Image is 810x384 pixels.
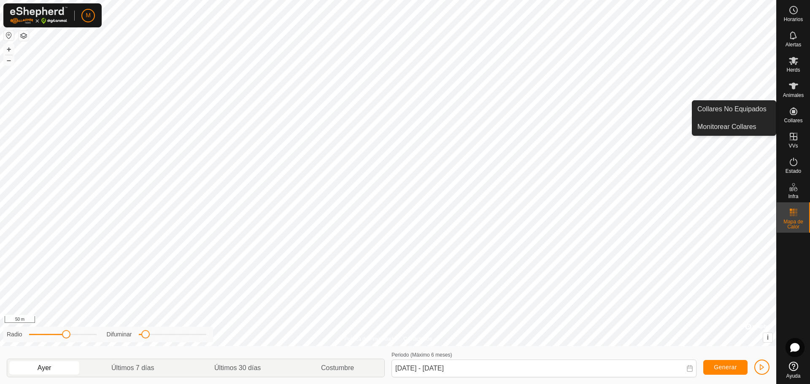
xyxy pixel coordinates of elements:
[786,373,801,379] span: Ayuda
[697,104,767,114] span: Collares No Equipados
[714,364,737,371] span: Generar
[777,358,810,382] a: Ayuda
[4,55,14,65] button: –
[10,7,67,24] img: Logo Gallagher
[692,118,776,135] a: Monitorear Collares
[321,363,354,373] span: Costumbre
[784,17,803,22] span: Horarios
[4,30,14,40] button: Restablecer Mapa
[784,118,802,123] span: Collares
[767,334,769,341] span: i
[697,122,756,132] span: Monitorear Collares
[786,42,801,47] span: Alertas
[403,335,432,343] a: Contáctenos
[86,11,91,20] span: M
[788,194,798,199] span: Infra
[786,67,800,73] span: Herds
[7,330,22,339] label: Radio
[763,333,772,342] button: i
[692,101,776,118] a: Collares No Equipados
[214,363,261,373] span: Últimos 30 días
[788,143,798,148] span: VVs
[4,44,14,54] button: +
[19,31,29,41] button: Capas del Mapa
[111,363,154,373] span: Últimos 7 días
[703,360,748,375] button: Generar
[38,363,51,373] span: Ayer
[391,352,452,358] label: Periodo (Máximo 6 meses)
[345,335,393,343] a: Política de Privacidad
[786,169,801,174] span: Estado
[107,330,132,339] label: Difuminar
[783,93,804,98] span: Animales
[779,219,808,229] span: Mapa de Calor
